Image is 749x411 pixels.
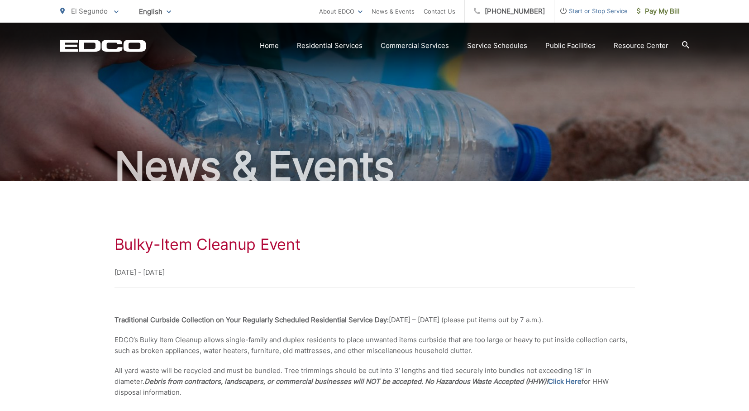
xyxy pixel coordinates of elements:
span: Pay My Bill [637,6,680,17]
a: Residential Services [297,40,363,51]
a: Commercial Services [381,40,449,51]
a: Public Facilities [545,40,596,51]
p: All yard waste will be recycled and must be bundled. Tree trimmings should be cut into 3’ lengths... [114,365,635,398]
a: Service Schedules [467,40,527,51]
a: Click Here [548,376,582,387]
p: EDCO’s Bulky Item Cleanup allows single-family and duplex residents to place unwanted items curbs... [114,335,635,356]
h1: Bulky-Item Cleanup Event [114,235,635,253]
span: El Segundo [71,7,108,15]
a: About EDCO [319,6,363,17]
p: [DATE] - [DATE] [114,267,635,278]
a: EDCD logo. Return to the homepage. [60,39,146,52]
p: [DATE] – [DATE] (please put items out by 7 a.m.). [114,315,635,325]
a: Home [260,40,279,51]
span: English [132,4,178,19]
strong: Traditional Curbside Collection on Your Regularly Scheduled Residential Service Day: [114,315,389,324]
a: Resource Center [614,40,668,51]
em: Debris from contractors, landscapers, or commercial businesses will NOT be accepted. No Hazardous... [144,377,548,386]
h2: News & Events [60,144,689,189]
a: News & Events [372,6,415,17]
a: Contact Us [424,6,455,17]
